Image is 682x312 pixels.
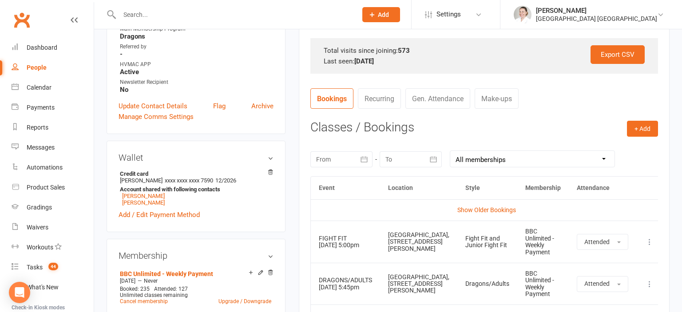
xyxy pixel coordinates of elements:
[388,232,449,252] div: [GEOGRAPHIC_DATA], [STREET_ADDRESS][PERSON_NAME]
[457,177,517,199] th: Style
[577,234,628,250] button: Attended
[12,118,94,138] a: Reports
[311,263,380,305] td: [DATE] 5:45pm
[120,43,274,51] div: Referred by
[119,111,194,122] a: Manage Comms Settings
[120,298,168,304] a: Cancel membership
[27,144,55,151] div: Messages
[12,178,94,197] a: Product Sales
[12,197,94,217] a: Gradings
[354,57,374,65] strong: [DATE]
[12,78,94,98] a: Calendar
[120,286,150,292] span: Booked: 235
[120,32,274,40] strong: Dragons
[27,204,52,211] div: Gradings
[12,138,94,158] a: Messages
[48,263,58,270] span: 44
[122,193,165,199] a: [PERSON_NAME]
[388,274,449,294] div: [GEOGRAPHIC_DATA], [STREET_ADDRESS][PERSON_NAME]
[11,9,33,31] a: Clubworx
[27,284,59,291] div: What's New
[27,224,48,231] div: Waivers
[12,257,94,277] a: Tasks 44
[12,158,94,178] a: Automations
[27,164,63,171] div: Automations
[12,277,94,297] a: What's New
[251,101,274,111] a: Archive
[120,278,135,284] span: [DATE]
[120,50,274,58] strong: -
[577,276,628,292] button: Attended
[362,7,400,22] button: Add
[27,184,65,191] div: Product Sales
[517,177,569,199] th: Membership
[117,8,351,21] input: Search...
[119,101,187,111] a: Update Contact Details
[12,217,94,237] a: Waivers
[165,177,213,184] span: xxxx xxxx xxxx 7590
[311,177,380,199] th: Event
[536,7,657,15] div: [PERSON_NAME]
[457,206,516,213] a: Show Older Bookings
[119,209,200,220] a: Add / Edit Payment Method
[319,235,372,242] div: FIGHT FIT
[119,153,274,162] h3: Wallet
[525,228,561,256] div: BBC Unlimited - Weekly Payment
[12,38,94,58] a: Dashboard
[627,121,658,137] button: + Add
[310,121,658,134] h3: Classes / Bookings
[525,270,561,298] div: BBC Unlimited - Weekly Payment
[120,186,269,193] strong: Account shared with following contacts
[119,251,274,261] h3: Membership
[122,199,165,206] a: [PERSON_NAME]
[319,277,372,284] div: DRAGONS/ADULTS
[475,88,519,109] a: Make-ups
[465,235,509,249] div: Fight Fit and Junior Fight Fit
[584,280,610,287] span: Attended
[120,292,188,298] span: Unlimited classes remaining
[536,15,657,23] div: [GEOGRAPHIC_DATA] [GEOGRAPHIC_DATA]
[12,237,94,257] a: Workouts
[405,88,470,109] a: Gen. Attendance
[380,177,457,199] th: Location
[27,264,43,271] div: Tasks
[120,270,213,277] a: BBC Unlimited - Weekly Payment
[27,64,47,71] div: People
[9,282,30,303] div: Open Intercom Messenger
[120,68,274,76] strong: Active
[398,47,410,55] strong: 573
[311,221,380,263] td: [DATE] 5:00pm
[119,169,274,207] li: [PERSON_NAME]
[310,88,353,109] a: Bookings
[514,6,531,24] img: thumb_image1759380684.png
[120,86,274,94] strong: No
[154,286,188,292] span: Attended: 127
[358,88,401,109] a: Recurring
[120,60,274,69] div: HVMAC APP
[213,101,226,111] a: Flag
[27,104,55,111] div: Payments
[27,124,48,131] div: Reports
[118,277,274,284] div: —
[324,45,645,56] div: Total visits since joining:
[27,44,57,51] div: Dashboard
[12,58,94,78] a: People
[378,11,389,18] span: Add
[27,244,53,251] div: Workouts
[27,84,52,91] div: Calendar
[120,170,269,177] strong: Credit card
[218,298,271,304] a: Upgrade / Downgrade
[465,280,509,287] div: Dragons/Adults
[584,238,610,245] span: Attended
[12,98,94,118] a: Payments
[324,56,645,67] div: Last seen:
[144,278,158,284] span: Never
[436,4,461,24] span: Settings
[591,45,645,64] a: Export CSV
[569,177,636,199] th: Attendance
[120,78,274,87] div: Newsletter Recipient
[215,177,236,184] span: 12/2026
